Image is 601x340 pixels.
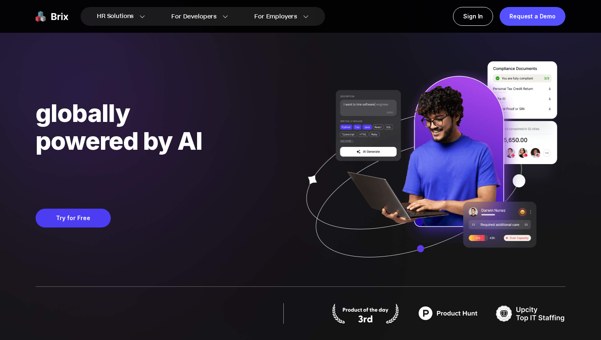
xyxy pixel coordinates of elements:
div: powered by AI [36,127,231,155]
a: Sign In [453,7,493,26]
img: TOP IT STAFFING [496,303,565,324]
span: For Developers [171,12,217,21]
span: HR Solutions [97,10,134,23]
span: For Employers [254,12,297,21]
img: ai generate [292,61,565,281]
button: Try for Free [36,209,111,227]
img: product hunt badge [331,303,400,324]
div: globally [36,99,231,127]
a: Request a Demo [500,7,565,26]
img: product hunt badge [413,303,483,324]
